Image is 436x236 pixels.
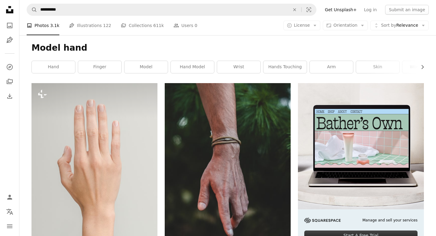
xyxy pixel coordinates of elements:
a: Collections 611k [121,16,164,35]
a: hand [32,61,75,73]
a: Collections [4,76,16,88]
button: Submit an image [385,5,429,15]
a: skin [356,61,399,73]
span: Sort by [381,23,396,28]
button: Clear [288,4,301,15]
button: scroll list to the right [417,61,424,73]
button: Orientation [323,21,368,30]
button: License [283,21,321,30]
a: Illustrations [4,34,16,46]
a: finger [78,61,121,73]
button: Sort byRelevance [370,21,429,30]
a: Get Unsplash+ [321,5,360,15]
a: Photos [4,19,16,32]
span: Manage and sell your services [362,218,418,223]
a: arm [310,61,353,73]
button: Language [4,206,16,218]
a: a woman's hand with a ring on it [31,169,157,174]
a: hand model [171,61,214,73]
button: Search Unsplash [27,4,37,15]
img: file-1705255347840-230a6ab5bca9image [304,218,341,223]
form: Find visuals sitewide [27,4,316,16]
span: Orientation [333,23,357,28]
a: Download History [4,90,16,102]
a: Explore [4,61,16,73]
a: wrist [217,61,260,73]
a: A person's hand with a bracelet on it [165,160,291,165]
button: Visual search [302,4,316,15]
a: Log in [360,5,380,15]
a: Users 0 [173,16,197,35]
a: model [124,61,168,73]
button: Menu [4,220,16,232]
span: License [294,23,310,28]
a: Log in / Sign up [4,191,16,203]
span: 122 [103,22,111,29]
a: hands touching [263,61,307,73]
img: file-1707883121023-8e3502977149image [298,83,424,209]
span: 611k [153,22,164,29]
span: Relevance [381,22,418,29]
h1: Model hand [31,42,424,53]
span: 0 [195,22,197,29]
a: Illustrations 122 [69,16,111,35]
